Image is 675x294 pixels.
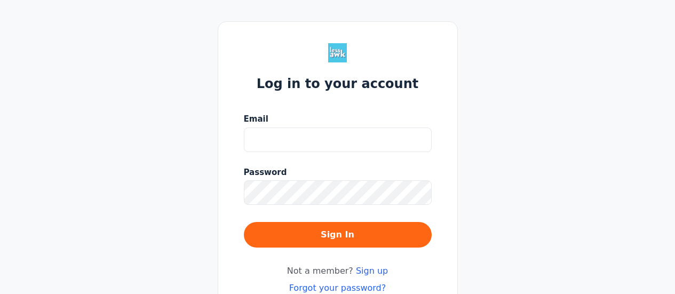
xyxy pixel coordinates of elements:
[289,283,386,293] a: Forgot your password?
[328,43,347,62] img: Less Awkward Hub
[244,222,432,248] button: Sign In
[287,265,388,277] span: Not a member?
[244,166,287,179] span: Password
[257,75,419,92] h1: Log in to your account
[356,266,388,276] a: Sign up
[244,113,268,125] span: Email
